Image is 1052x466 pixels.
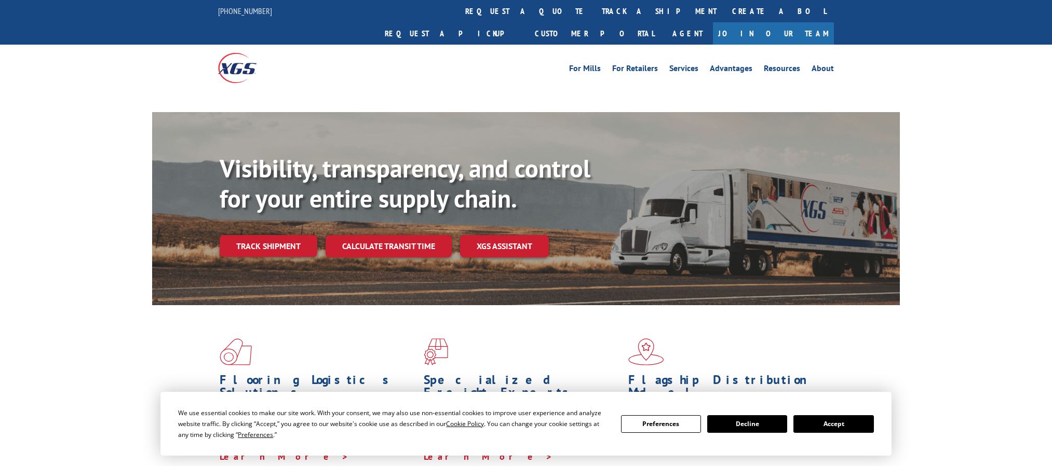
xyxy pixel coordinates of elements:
[424,374,620,404] h1: Specialized Freight Experts
[424,450,553,462] a: Learn More >
[628,374,825,404] h1: Flagship Distribution Model
[220,338,252,365] img: xgs-icon-total-supply-chain-intelligence-red
[713,22,834,45] a: Join Our Team
[238,430,273,439] span: Preferences
[220,450,349,462] a: Learn More >
[612,64,658,76] a: For Retailers
[460,235,549,257] a: XGS ASSISTANT
[160,392,892,456] div: Cookie Consent Prompt
[628,338,664,365] img: xgs-icon-flagship-distribution-model-red
[424,338,448,365] img: xgs-icon-focused-on-flooring-red
[621,415,701,433] button: Preferences
[326,235,452,257] a: Calculate transit time
[569,64,601,76] a: For Mills
[377,22,527,45] a: Request a pickup
[220,152,590,214] b: Visibility, transparency, and control for your entire supply chain.
[707,415,787,433] button: Decline
[527,22,662,45] a: Customer Portal
[446,419,484,428] span: Cookie Policy
[812,64,834,76] a: About
[220,235,317,257] a: Track shipment
[793,415,873,433] button: Accept
[218,6,272,16] a: [PHONE_NUMBER]
[178,407,608,440] div: We use essential cookies to make our site work. With your consent, we may also use non-essential ...
[220,374,416,404] h1: Flooring Logistics Solutions
[669,64,698,76] a: Services
[764,64,800,76] a: Resources
[710,64,752,76] a: Advantages
[662,22,713,45] a: Agent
